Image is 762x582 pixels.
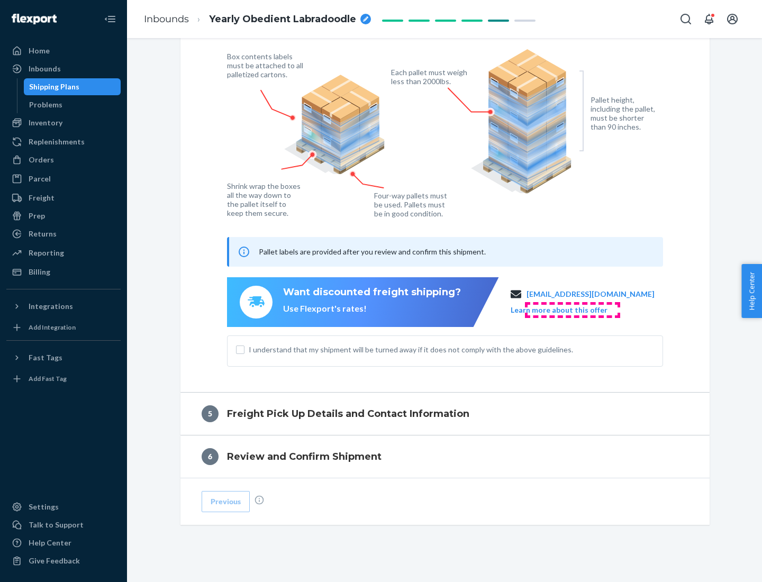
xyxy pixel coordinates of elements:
[236,345,244,354] input: I understand that my shipment will be turned away if it does not comply with the above guidelines.
[29,374,67,383] div: Add Fast Tag
[374,191,448,218] figcaption: Four-way pallets must be used. Pallets must be in good condition.
[29,137,85,147] div: Replenishments
[144,13,189,25] a: Inbounds
[722,8,743,30] button: Open account menu
[202,491,250,512] button: Previous
[209,13,356,26] span: Yearly Obedient Labradoodle
[283,303,461,315] div: Use Flexport's rates!
[29,556,80,566] div: Give Feedback
[202,448,219,465] div: 6
[29,174,51,184] div: Parcel
[29,267,50,277] div: Billing
[29,502,59,512] div: Settings
[29,81,79,92] div: Shipping Plans
[6,151,121,168] a: Orders
[6,207,121,224] a: Prep
[227,407,469,421] h4: Freight Pick Up Details and Contact Information
[259,247,486,256] span: Pallet labels are provided after you review and confirm this shipment.
[99,8,121,30] button: Close Navigation
[29,117,62,128] div: Inventory
[24,96,121,113] a: Problems
[24,78,121,95] a: Shipping Plans
[6,60,121,77] a: Inbounds
[227,181,303,217] figcaption: Shrink wrap the boxes all the way down to the pallet itself to keep them secure.
[227,52,306,79] figcaption: Box contents labels must be attached to all palletized cartons.
[283,286,461,299] div: Want discounted freight shipping?
[29,301,73,312] div: Integrations
[29,193,55,203] div: Freight
[135,4,379,35] ol: breadcrumbs
[527,289,655,299] a: [EMAIL_ADDRESS][DOMAIN_NAME]
[29,352,62,363] div: Fast Tags
[29,63,61,74] div: Inbounds
[249,344,654,355] span: I understand that my shipment will be turned away if it does not comply with the above guidelines.
[6,319,121,336] a: Add Integration
[6,42,121,59] a: Home
[6,498,121,515] a: Settings
[6,370,121,387] a: Add Fast Tag
[6,133,121,150] a: Replenishments
[591,95,660,131] figcaption: Pallet height, including the pallet, must be shorter than 90 inches.
[698,8,720,30] button: Open notifications
[29,520,84,530] div: Talk to Support
[180,393,710,435] button: 5Freight Pick Up Details and Contact Information
[180,435,710,478] button: 6Review and Confirm Shipment
[6,516,121,533] a: Talk to Support
[6,114,121,131] a: Inventory
[6,349,121,366] button: Fast Tags
[202,405,219,422] div: 5
[29,99,62,110] div: Problems
[227,450,382,463] h4: Review and Confirm Shipment
[29,229,57,239] div: Returns
[29,323,76,332] div: Add Integration
[12,14,57,24] img: Flexport logo
[6,225,121,242] a: Returns
[29,248,64,258] div: Reporting
[511,305,607,315] button: Learn more about this offer
[6,170,121,187] a: Parcel
[29,154,54,165] div: Orders
[6,189,121,206] a: Freight
[391,68,470,86] figcaption: Each pallet must weigh less than 2000lbs.
[6,298,121,315] button: Integrations
[29,211,45,221] div: Prep
[675,8,696,30] button: Open Search Box
[6,552,121,569] button: Give Feedback
[6,263,121,280] a: Billing
[6,534,121,551] a: Help Center
[741,264,762,318] button: Help Center
[6,244,121,261] a: Reporting
[29,46,50,56] div: Home
[29,538,71,548] div: Help Center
